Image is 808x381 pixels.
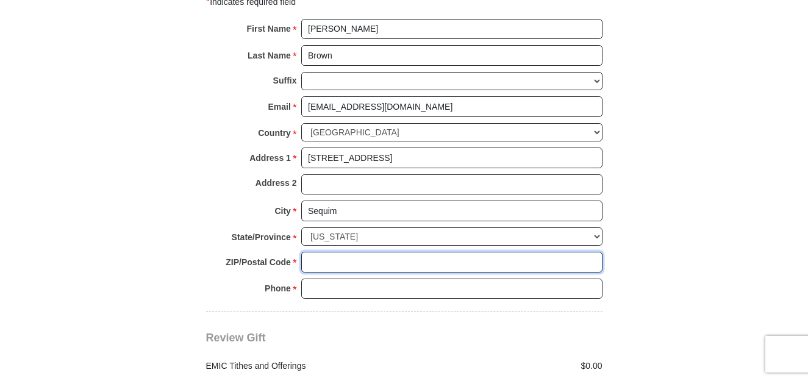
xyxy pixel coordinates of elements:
strong: Address 1 [249,149,291,166]
div: $0.00 [404,360,609,372]
strong: Suffix [273,72,297,89]
strong: Email [268,98,291,115]
strong: Address 2 [256,174,297,191]
strong: City [274,202,290,219]
strong: Last Name [248,47,291,64]
strong: First Name [247,20,291,37]
strong: Phone [265,280,291,297]
span: Review Gift [206,332,266,344]
strong: ZIP/Postal Code [226,254,291,271]
strong: State/Province [232,229,291,246]
div: EMIC Tithes and Offerings [199,360,404,372]
strong: Country [258,124,291,141]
